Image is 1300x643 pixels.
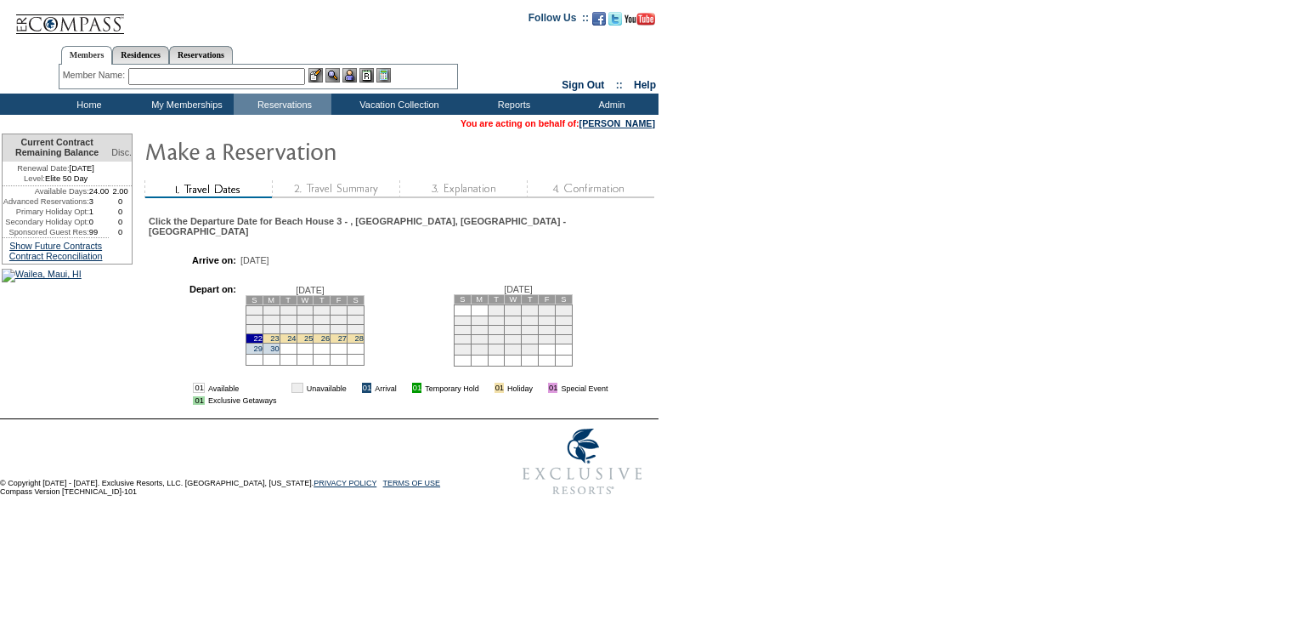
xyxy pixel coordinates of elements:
td: 31 [522,344,539,355]
td: S [348,295,365,304]
td: 13 [454,325,471,334]
td: 17 [522,325,539,334]
a: 23 [270,334,279,343]
a: 28 [355,334,364,343]
td: Home [38,94,136,115]
span: :: [616,79,623,91]
a: Residences [112,46,169,64]
td: My Memberships [136,94,234,115]
td: Depart on: [157,284,236,371]
td: 1 [488,304,505,316]
td: Follow Us :: [528,10,589,31]
td: 5 [556,304,573,316]
td: Available Days: [3,186,89,196]
td: 18 [297,324,314,333]
td: Available [208,383,277,393]
td: 01 [412,383,421,393]
a: 25 [304,334,313,343]
td: 0 [109,217,132,227]
td: T [488,294,505,304]
td: 22 [246,333,263,343]
td: 01 [291,383,302,393]
td: 7 [471,316,488,325]
img: Make Reservation [144,134,484,168]
td: M [263,295,280,304]
td: 0 [109,207,132,217]
td: 5 [314,305,331,315]
img: Wailea, Maui, HI [2,269,82,282]
div: Member Name: [63,68,128,83]
a: 26 [321,334,330,343]
td: 15 [246,324,263,333]
td: 0 [109,196,132,207]
img: i.gif [350,384,359,392]
td: 1 [246,305,263,315]
a: TERMS OF USE [383,479,441,487]
td: 01 [548,383,557,393]
a: 30 [270,344,279,353]
td: 11 [539,316,556,325]
span: You are acting on behalf of: [461,118,655,128]
td: 6 [331,305,348,315]
td: Arrive on: [157,255,236,265]
td: Arrival [375,383,397,393]
img: step2_state1.gif [272,180,399,198]
a: Become our fan on Facebook [592,17,606,27]
td: 12 [314,315,331,324]
span: Renewal Date: [17,163,69,174]
td: Advanced Reservations: [3,196,89,207]
img: Reservations [359,68,374,83]
td: 8 [488,316,505,325]
td: 14 [348,315,365,324]
td: Exclusive Getaways [208,396,277,405]
td: 2 [505,304,522,316]
td: Sponsored Guest Res: [3,227,89,237]
td: 30 [505,344,522,355]
td: T [314,295,331,304]
span: [DATE] [240,255,269,265]
td: Current Contract Remaining Balance [3,134,109,162]
td: 26 [556,334,573,344]
img: step4_state1.gif [527,180,654,198]
td: 24.00 [89,186,110,196]
img: Follow us on Twitter [608,12,622,26]
td: 28 [471,344,488,355]
td: 6 [454,316,471,325]
div: Click the Departure Date for Beach House 3 - , [GEOGRAPHIC_DATA], [GEOGRAPHIC_DATA] - [GEOGRAPHIC... [149,216,653,236]
span: Level: [24,174,45,184]
img: i.gif [536,384,545,392]
td: 9 [505,316,522,325]
td: 23 [505,334,522,344]
td: 17 [280,324,297,333]
a: [PERSON_NAME] [579,118,655,128]
td: 9 [263,315,280,324]
td: 16 [263,324,280,333]
td: T [522,294,539,304]
td: 2.00 [109,186,132,196]
a: Members [61,46,113,65]
td: 8 [246,315,263,324]
td: 01 [193,383,204,393]
td: 13 [331,315,348,324]
td: 20 [331,324,348,333]
td: 01 [193,396,204,405]
td: 7 [348,305,365,315]
td: 27 [454,344,471,355]
span: Disc. [111,147,132,157]
td: 19 [314,324,331,333]
td: 16 [505,325,522,334]
img: b_edit.gif [308,68,323,83]
img: View [325,68,340,83]
td: 4 [539,304,556,316]
td: 20 [454,334,471,344]
td: Unavailable [307,383,347,393]
td: Elite 50 Day [3,174,109,186]
a: 24 [287,334,296,343]
td: 1 [89,207,110,217]
a: Follow us on Twitter [608,17,622,27]
a: Contract Reconciliation [9,251,103,261]
td: Temporary Hold [425,383,479,393]
img: Subscribe to our YouTube Channel [625,13,655,26]
a: Reservations [169,46,233,64]
img: b_calculator.gif [376,68,391,83]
